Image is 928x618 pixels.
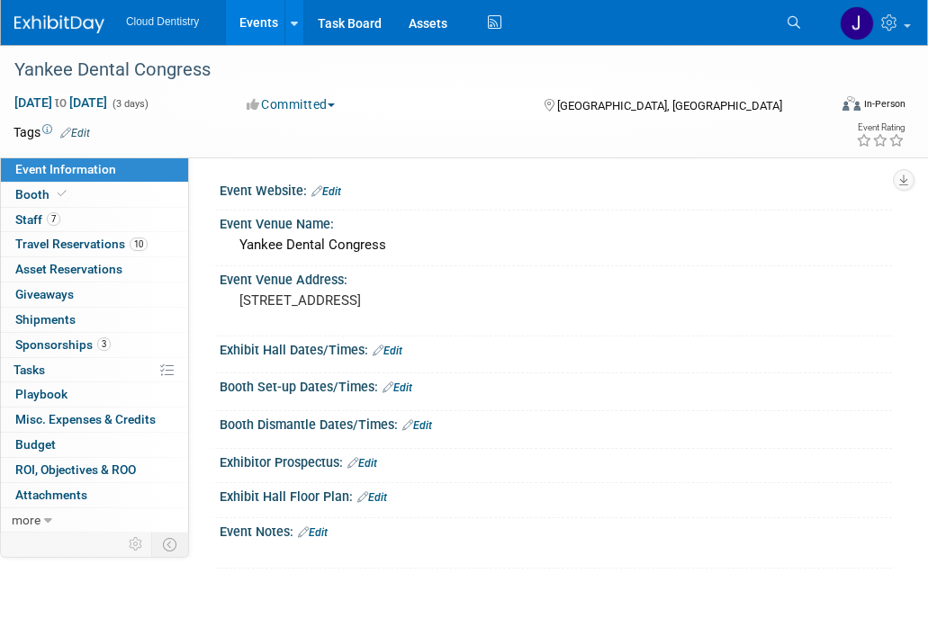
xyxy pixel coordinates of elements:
a: ROI, Objectives & ROO [1,458,188,482]
div: Event Rating [856,123,905,132]
a: Edit [298,526,328,539]
span: Booth [15,187,70,202]
span: 3 [97,337,111,351]
span: Travel Reservations [15,237,148,251]
div: Event Venue Address: [220,266,892,289]
img: Format-Inperson.png [842,96,860,111]
span: Tasks [14,363,45,377]
a: Misc. Expenses & Credits [1,408,188,432]
div: Event Notes: [220,518,892,542]
a: Tasks [1,358,188,382]
td: Tags [14,123,90,141]
span: Budget [15,437,56,452]
span: Staff [15,212,60,227]
a: Asset Reservations [1,257,188,282]
span: Shipments [15,312,76,327]
div: Exhibitor Prospectus: [220,449,892,472]
td: Personalize Event Tab Strip [121,533,152,556]
a: Edit [311,185,341,198]
a: Edit [60,127,90,139]
button: Committed [240,95,342,113]
span: Event Information [15,162,116,176]
span: [GEOGRAPHIC_DATA], [GEOGRAPHIC_DATA] [557,99,782,112]
div: Event Venue Name: [220,210,892,233]
a: Edit [383,381,412,394]
div: Event Format [768,94,905,121]
div: Booth Dismantle Dates/Times: [220,411,892,434]
div: Event Website: [220,177,892,201]
a: Playbook [1,382,188,407]
a: more [1,508,188,533]
div: Yankee Dental Congress [8,54,816,86]
img: Jessica Estrada [840,6,874,40]
a: Travel Reservations10 [1,232,188,256]
a: Budget [1,433,188,457]
a: Giveaways [1,282,188,307]
a: Attachments [1,483,188,507]
a: Edit [373,345,402,357]
div: Yankee Dental Congress [233,231,878,259]
span: (3 days) [111,98,149,110]
a: Sponsorships3 [1,333,188,357]
span: 10 [130,237,148,251]
span: 7 [47,212,60,226]
span: ROI, Objectives & ROO [15,462,136,477]
span: Playbook [15,387,68,401]
span: to [52,95,69,110]
span: more [12,513,41,527]
a: Edit [357,491,387,504]
a: Booth [1,183,188,207]
a: Edit [347,457,377,470]
i: Booth reservation complete [58,189,67,199]
div: In-Person [863,97,905,111]
span: Giveaways [15,287,74,301]
a: Edit [402,419,432,432]
a: Staff7 [1,208,188,232]
a: Shipments [1,308,188,332]
div: Exhibit Hall Floor Plan: [220,483,892,506]
pre: [STREET_ADDRESS] [239,292,480,309]
a: Event Information [1,157,188,182]
div: Exhibit Hall Dates/Times: [220,336,892,360]
td: Toggle Event Tabs [152,533,189,556]
span: [DATE] [DATE] [14,94,108,111]
div: Booth Set-up Dates/Times: [220,373,892,397]
span: Misc. Expenses & Credits [15,412,156,426]
span: Sponsorships [15,337,111,352]
span: Asset Reservations [15,262,122,276]
img: ExhibitDay [14,15,104,33]
span: Attachments [15,488,87,502]
span: Cloud Dentistry [126,15,199,28]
